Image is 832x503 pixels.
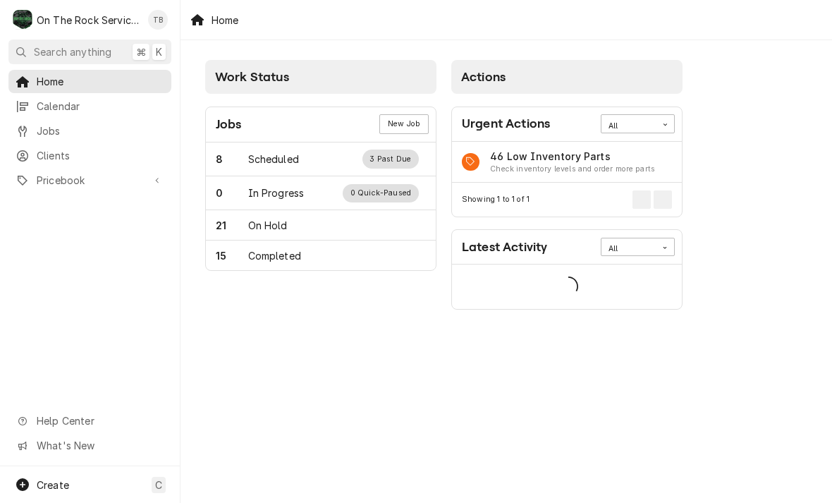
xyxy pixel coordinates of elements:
[37,74,164,89] span: Home
[206,107,436,143] div: Card Header
[37,123,164,138] span: Jobs
[8,70,171,93] a: Home
[452,230,682,265] div: Card Header
[206,210,436,241] a: Work Status
[343,184,418,202] div: Work Status Supplemental Data
[148,10,168,30] div: Todd Brady's Avatar
[206,143,436,176] a: Work Status
[490,149,655,164] div: Action Item Title
[8,95,171,118] a: Calendar
[601,238,675,256] div: Card Data Filter Control
[156,44,162,59] span: K
[155,478,162,492] span: C
[608,243,649,255] div: All
[205,107,436,272] div: Card: Jobs
[37,413,163,428] span: Help Center
[37,148,164,163] span: Clients
[216,248,248,263] div: Work Status Count
[37,173,143,188] span: Pricebook
[37,13,140,28] div: On The Rock Services
[198,53,444,317] div: Card Column: Work Status
[37,99,164,114] span: Calendar
[490,164,655,175] div: Action Item Suggestion
[451,107,683,217] div: Card: Urgent Actions
[216,218,248,233] div: Work Status Count
[630,190,673,209] div: Pagination Controls
[216,186,248,200] div: Work Status Count
[462,194,530,205] div: Current Page Details
[452,265,682,309] div: Card Data
[451,94,683,310] div: Card Column Content
[452,183,682,216] div: Card Footer: Pagination
[206,176,436,210] a: Work Status
[215,70,289,84] span: Work Status
[444,53,690,317] div: Card Column: Actions
[8,434,171,457] a: Go to What's New
[452,142,682,183] div: Card Data
[608,121,649,132] div: All
[451,60,683,94] div: Card Column Header
[148,10,168,30] div: TB
[8,40,171,64] button: Search anything⌘K
[216,115,242,134] div: Card Title
[205,94,436,271] div: Card Column Content
[206,241,436,270] a: Work Status
[34,44,111,59] span: Search anything
[181,40,832,334] div: Dashboard
[248,248,301,263] div: Work Status Title
[362,150,419,168] div: Work Status Supplemental Data
[136,44,146,59] span: ⌘
[37,479,69,491] span: Create
[379,114,428,134] div: Card Link Button
[8,169,171,192] a: Go to Pricebook
[601,114,675,133] div: Card Data Filter Control
[205,60,436,94] div: Card Column Header
[13,10,32,30] div: O
[654,190,672,209] button: Go to Next Page
[451,229,683,310] div: Card: Latest Activity
[216,152,248,166] div: Work Status Count
[248,186,305,200] div: Work Status Title
[461,70,506,84] span: Actions
[452,107,682,142] div: Card Header
[558,272,578,302] span: Loading...
[462,114,550,133] div: Card Title
[206,143,436,271] div: Card Data
[452,142,682,183] a: Action Item
[8,144,171,167] a: Clients
[462,238,547,257] div: Card Title
[248,218,288,233] div: Work Status Title
[248,152,299,166] div: Work Status Title
[8,119,171,143] a: Jobs
[37,438,163,453] span: What's New
[632,190,651,209] button: Go to Previous Page
[8,409,171,432] a: Go to Help Center
[13,10,32,30] div: On The Rock Services's Avatar
[379,114,428,134] a: New Job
